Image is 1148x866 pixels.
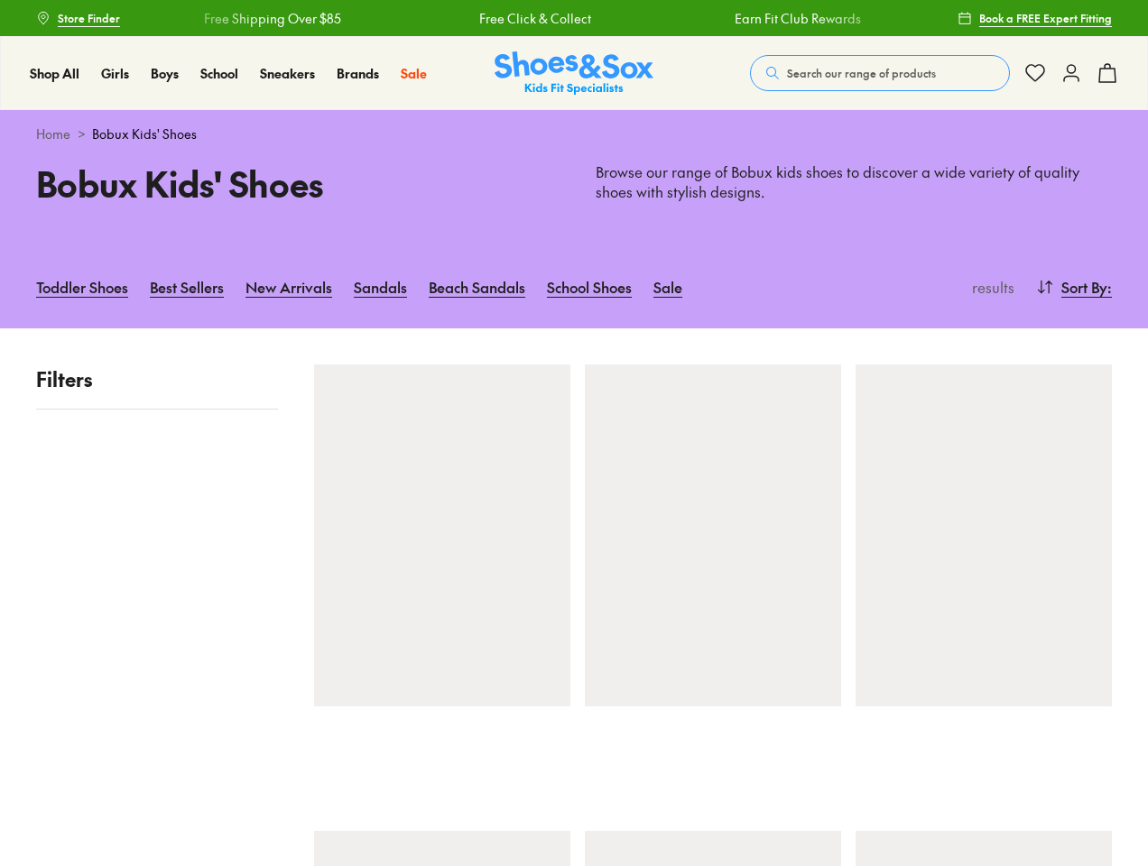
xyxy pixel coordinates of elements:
[495,51,653,96] img: SNS_Logo_Responsive.svg
[30,64,79,83] a: Shop All
[401,64,427,83] a: Sale
[101,64,129,83] a: Girls
[429,267,525,307] a: Beach Sandals
[401,64,427,82] span: Sale
[260,64,315,83] a: Sneakers
[337,64,379,82] span: Brands
[36,158,552,209] h1: Bobux Kids' Shoes
[36,267,128,307] a: Toddler Shoes
[58,10,120,26] span: Store Finder
[203,9,340,28] a: Free Shipping Over $85
[965,276,1014,298] p: results
[979,10,1112,26] span: Book a FREE Expert Fitting
[337,64,379,83] a: Brands
[151,64,179,82] span: Boys
[354,267,407,307] a: Sandals
[478,9,590,28] a: Free Click & Collect
[101,64,129,82] span: Girls
[200,64,238,82] span: School
[150,267,224,307] a: Best Sellers
[245,267,332,307] a: New Arrivals
[36,2,120,34] a: Store Finder
[1061,276,1107,298] span: Sort By
[151,64,179,83] a: Boys
[958,2,1112,34] a: Book a FREE Expert Fitting
[30,64,79,82] span: Shop All
[260,64,315,82] span: Sneakers
[92,124,197,143] span: Bobux Kids' Shoes
[36,124,70,143] a: Home
[495,51,653,96] a: Shoes & Sox
[596,162,1112,202] p: Browse our range of Bobux kids shoes to discover a wide variety of quality shoes with stylish des...
[787,65,936,81] span: Search our range of products
[200,64,238,83] a: School
[1036,267,1112,307] button: Sort By:
[36,124,1112,143] div: >
[1107,276,1112,298] span: :
[36,364,278,394] p: Filters
[750,55,1010,91] button: Search our range of products
[653,267,682,307] a: Sale
[547,267,632,307] a: School Shoes
[733,9,859,28] a: Earn Fit Club Rewards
